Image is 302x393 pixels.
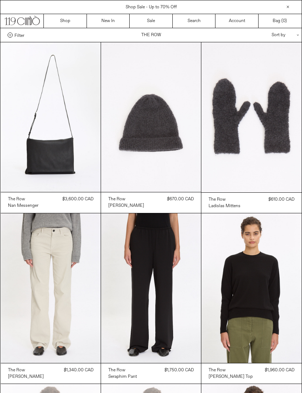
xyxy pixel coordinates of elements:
[164,367,194,373] div: $1,750.00 CAD
[64,367,93,373] div: $1,340.00 CAD
[8,373,44,380] a: [PERSON_NAME]
[265,367,294,373] div: $1,960.00 CAD
[44,14,87,28] a: Shop
[209,373,253,380] a: [PERSON_NAME] Top
[201,42,301,192] img: The Row Ladislas Mittens in faded black
[209,367,253,373] a: The Row
[173,14,216,28] a: Search
[101,213,201,363] img: The Row Seraphim Pant in black
[108,196,144,202] a: The Row
[130,14,173,28] a: Sale
[1,42,101,192] img: The Row Nan Messenger Bag
[108,367,125,373] div: The Row
[62,196,93,202] div: $3,600.00 CAD
[8,367,25,373] div: The Row
[8,202,38,209] a: Nan Messenger
[209,197,226,203] div: The Row
[215,14,259,28] a: Account
[209,196,240,203] a: The Row
[167,196,194,202] div: $670.00 CAD
[14,33,24,38] span: Filter
[101,42,201,192] img: The Row Leomir Beanie in faded black
[201,213,301,363] img: The Row Leilani Top in black
[283,18,285,24] span: 0
[209,203,240,209] a: Ladislas Mittens
[108,202,144,209] a: [PERSON_NAME]
[209,367,226,373] div: The Row
[8,196,38,202] a: The Row
[87,14,130,28] a: New In
[229,28,294,42] div: Sort by
[1,213,101,363] img: The Row Carlyl Pant in ice
[108,373,137,380] a: Seraphim Pant
[126,4,177,10] a: Shop Sale - Up to 70% Off
[8,196,25,202] div: The Row
[8,367,44,373] a: The Row
[259,14,302,28] a: Bag ()
[108,367,137,373] a: The Row
[283,18,287,24] span: )
[108,196,125,202] div: The Row
[268,196,294,203] div: $610.00 CAD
